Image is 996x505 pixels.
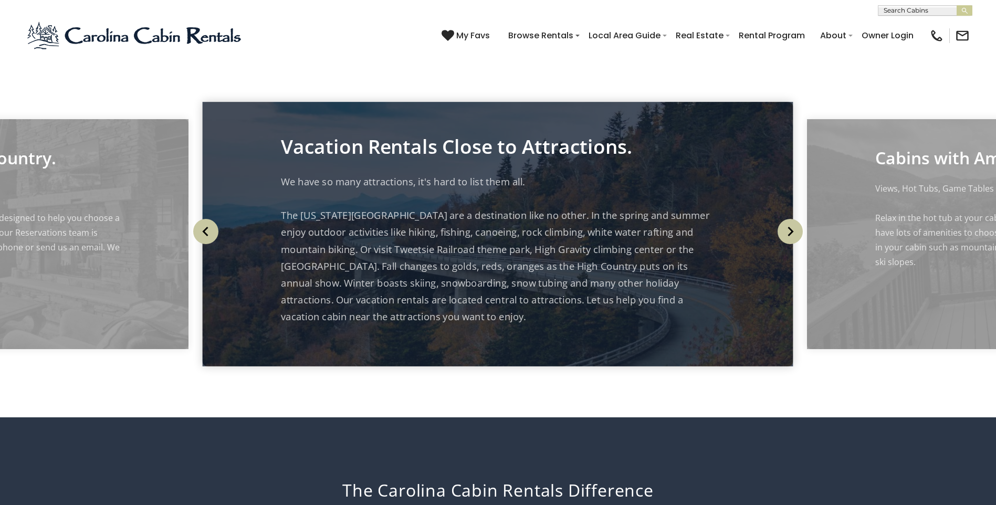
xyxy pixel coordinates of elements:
[670,26,729,45] a: Real Estate
[778,219,803,244] img: arrow
[281,173,715,325] p: We have so many attractions, it's hard to list them all. The [US_STATE][GEOGRAPHIC_DATA] are a de...
[456,29,490,42] span: My Favs
[929,28,944,43] img: phone-regular-black.png
[281,139,715,155] p: Vacation Rentals Close to Attractions.
[442,29,492,43] a: My Favs
[955,28,970,43] img: mail-regular-black.png
[162,480,834,500] h2: The Carolina Cabin Rentals Difference
[773,208,808,255] button: Next
[193,219,218,244] img: arrow
[815,26,852,45] a: About
[583,26,666,45] a: Local Area Guide
[733,26,810,45] a: Rental Program
[26,20,244,51] img: Blue-2.png
[503,26,579,45] a: Browse Rentals
[188,208,223,255] button: Previous
[856,26,919,45] a: Owner Login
